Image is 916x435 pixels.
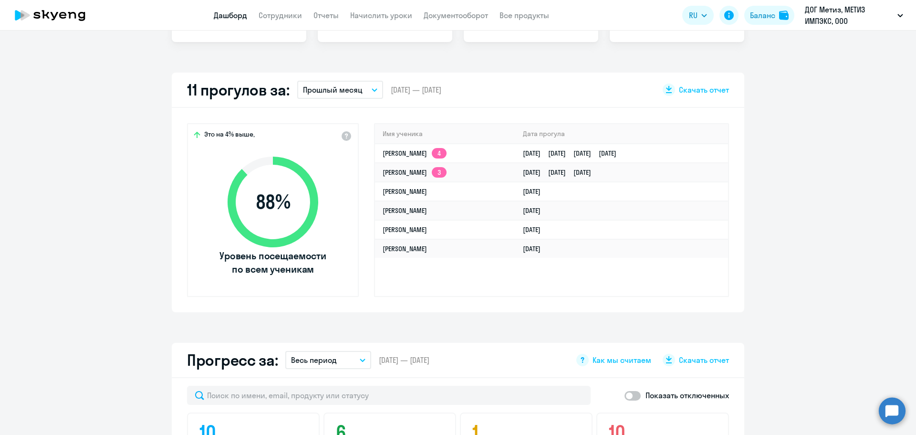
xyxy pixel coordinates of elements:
[800,4,908,27] button: ДОГ Метиз, МЕТИЗ ИМПЭКС, ООО
[432,148,447,159] app-skyeng-badge: 4
[523,225,548,234] a: [DATE]
[383,206,427,215] a: [PERSON_NAME]
[383,187,427,196] a: [PERSON_NAME]
[424,11,488,20] a: Документооборот
[313,11,339,20] a: Отчеты
[379,355,429,365] span: [DATE] — [DATE]
[187,80,290,99] h2: 11 прогулов за:
[432,167,447,178] app-skyeng-badge: 3
[383,225,427,234] a: [PERSON_NAME]
[291,354,337,366] p: Весь период
[750,10,775,21] div: Баланс
[204,130,255,141] span: Это на 4% выше,
[523,149,624,158] a: [DATE][DATE][DATE][DATE]
[779,11,789,20] img: balance
[689,10,697,21] span: RU
[523,206,548,215] a: [DATE]
[259,11,302,20] a: Сотрудники
[383,244,427,253] a: [PERSON_NAME]
[375,124,515,144] th: Имя ученика
[679,355,729,365] span: Скачать отчет
[187,350,278,370] h2: Прогресс за:
[645,390,729,401] p: Показать отключенных
[383,168,447,177] a: [PERSON_NAME]3
[805,4,894,27] p: ДОГ Метиз, МЕТИЗ ИМПЭКС, ООО
[391,85,441,95] span: [DATE] — [DATE]
[218,191,328,213] span: 88 %
[500,11,549,20] a: Все продукты
[303,84,363,95] p: Прошлый месяц
[187,386,591,405] input: Поиск по имени, email, продукту или статусу
[297,81,383,99] button: Прошлый месяц
[523,187,548,196] a: [DATE]
[682,6,714,25] button: RU
[350,11,412,20] a: Начислить уроки
[515,124,728,144] th: Дата прогула
[285,351,371,369] button: Весь период
[214,11,247,20] a: Дашборд
[523,168,599,177] a: [DATE][DATE][DATE]
[218,249,328,276] span: Уровень посещаемости по всем ученикам
[593,355,651,365] span: Как мы считаем
[744,6,794,25] button: Балансbalance
[679,85,729,95] span: Скачать отчет
[383,149,447,158] a: [PERSON_NAME]4
[523,244,548,253] a: [DATE]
